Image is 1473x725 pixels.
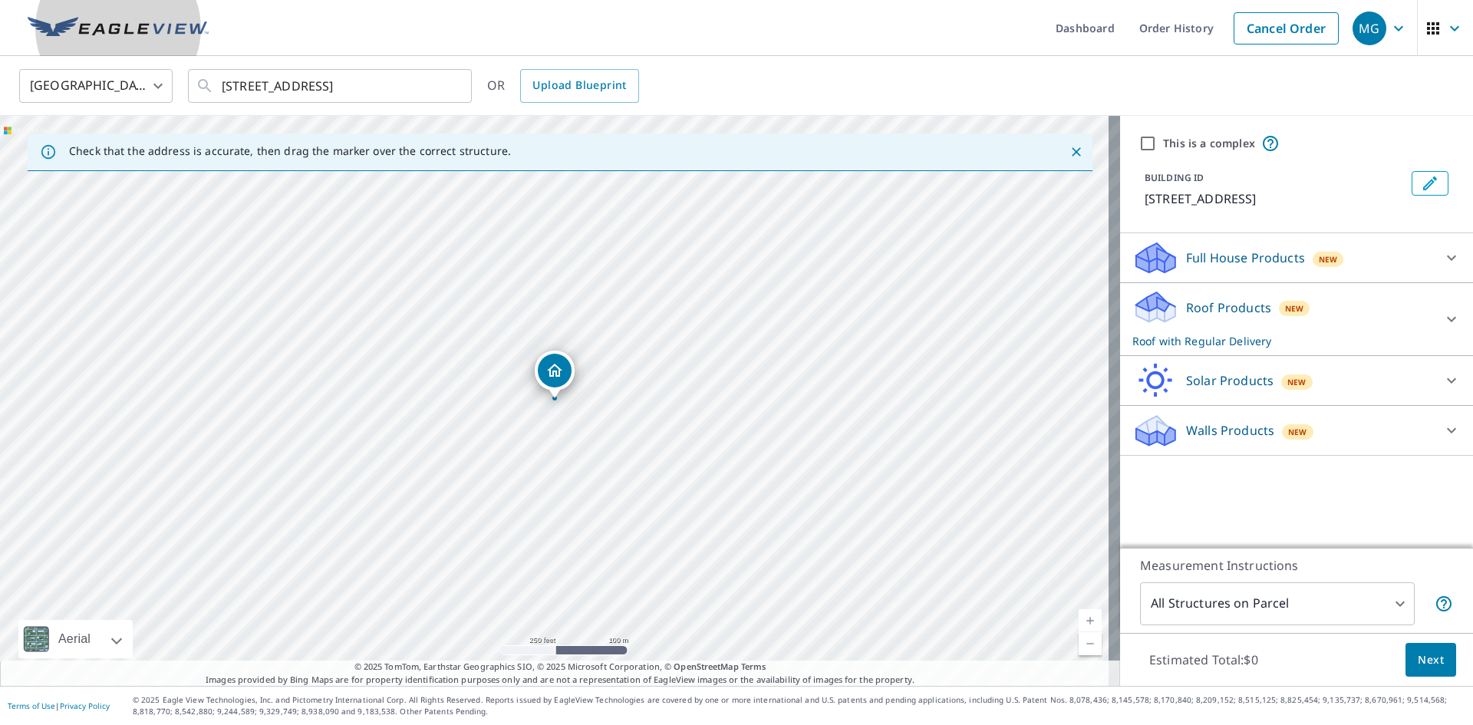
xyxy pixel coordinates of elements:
[1435,595,1453,613] span: Your report will include each building or structure inside the parcel boundary. In some cases, du...
[1137,643,1270,677] p: Estimated Total: $0
[28,17,209,40] img: EV Logo
[1132,362,1461,399] div: Solar ProductsNew
[1132,412,1461,449] div: Walls ProductsNew
[1186,421,1274,440] p: Walls Products
[520,69,638,103] a: Upload Blueprint
[19,64,173,107] div: [GEOGRAPHIC_DATA]
[487,69,639,103] div: OR
[1066,142,1086,162] button: Close
[69,144,511,158] p: Check that the address is accurate, then drag the marker over the correct structure.
[674,661,738,672] a: OpenStreetMap
[1145,189,1405,208] p: [STREET_ADDRESS]
[1319,253,1338,265] span: New
[1186,298,1271,317] p: Roof Products
[1405,643,1456,677] button: Next
[1132,333,1433,349] p: Roof with Regular Delivery
[1140,556,1453,575] p: Measurement Instructions
[1079,632,1102,655] a: Current Level 17, Zoom Out
[1288,426,1307,438] span: New
[222,64,440,107] input: Search by address or latitude-longitude
[1132,289,1461,349] div: Roof ProductsNewRoof with Regular Delivery
[60,700,110,711] a: Privacy Policy
[8,701,110,710] p: |
[8,700,55,711] a: Terms of Use
[1145,171,1204,184] p: BUILDING ID
[1353,12,1386,45] div: MG
[1285,302,1304,315] span: New
[1418,651,1444,670] span: Next
[133,694,1465,717] p: © 2025 Eagle View Technologies, Inc. and Pictometry International Corp. All Rights Reserved. Repo...
[18,620,133,658] div: Aerial
[1140,582,1415,625] div: All Structures on Parcel
[1287,376,1307,388] span: New
[1186,249,1305,267] p: Full House Products
[1132,239,1461,276] div: Full House ProductsNew
[1163,136,1255,151] label: This is a complex
[354,661,766,674] span: © 2025 TomTom, Earthstar Geographics SIO, © 2025 Microsoft Corporation, ©
[1234,12,1339,44] a: Cancel Order
[54,620,95,658] div: Aerial
[532,76,626,95] span: Upload Blueprint
[1079,609,1102,632] a: Current Level 17, Zoom In
[535,351,575,398] div: Dropped pin, building 1, Residential property, 7501 NW 21st Ct Margate, FL 33063
[1412,171,1448,196] button: Edit building 1
[1186,371,1274,390] p: Solar Products
[741,661,766,672] a: Terms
